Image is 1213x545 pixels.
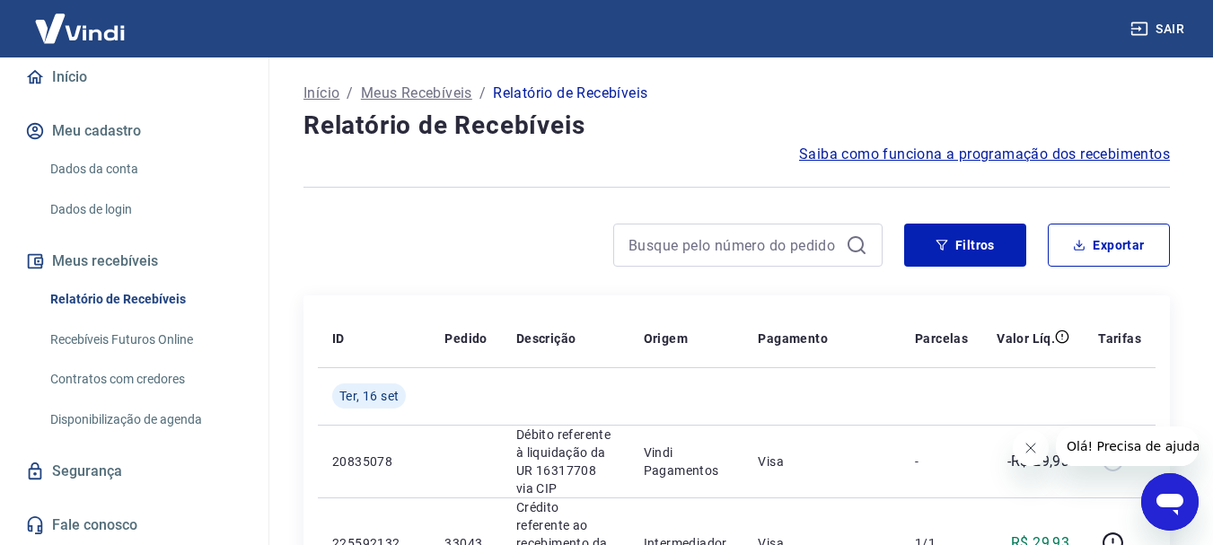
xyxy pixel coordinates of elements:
[493,83,647,104] p: Relatório de Recebíveis
[332,453,416,470] p: 20835078
[1007,451,1070,472] p: -R$ 29,93
[11,13,151,27] span: Olá! Precisa de ajuda?
[1127,13,1191,46] button: Sair
[1098,330,1141,347] p: Tarifas
[1048,224,1170,267] button: Exportar
[43,281,247,318] a: Relatório de Recebíveis
[43,361,247,398] a: Contratos com credores
[997,330,1055,347] p: Valor Líq.
[915,330,968,347] p: Parcelas
[43,191,247,228] a: Dados de login
[22,111,247,151] button: Meu cadastro
[904,224,1026,267] button: Filtros
[516,330,576,347] p: Descrição
[339,387,399,405] span: Ter, 16 set
[22,242,247,281] button: Meus recebíveis
[22,57,247,97] a: Início
[347,83,353,104] p: /
[22,452,247,491] a: Segurança
[644,444,730,479] p: Vindi Pagamentos
[43,151,247,188] a: Dados da conta
[332,330,345,347] p: ID
[1056,426,1199,466] iframe: Mensagem da empresa
[1141,473,1199,531] iframe: Botão para abrir a janela de mensagens
[644,330,688,347] p: Origem
[799,144,1170,165] a: Saiba como funciona a programação dos recebimentos
[758,453,886,470] p: Visa
[628,232,839,259] input: Busque pelo número do pedido
[22,505,247,545] a: Fale conosco
[361,83,472,104] a: Meus Recebíveis
[43,321,247,358] a: Recebíveis Futuros Online
[915,453,968,470] p: -
[444,330,487,347] p: Pedido
[479,83,486,104] p: /
[1013,430,1049,466] iframe: Fechar mensagem
[758,330,828,347] p: Pagamento
[43,401,247,438] a: Disponibilização de agenda
[303,108,1170,144] h4: Relatório de Recebíveis
[22,1,138,56] img: Vindi
[303,83,339,104] a: Início
[516,426,615,497] p: Débito referente à liquidação da UR 16317708 via CIP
